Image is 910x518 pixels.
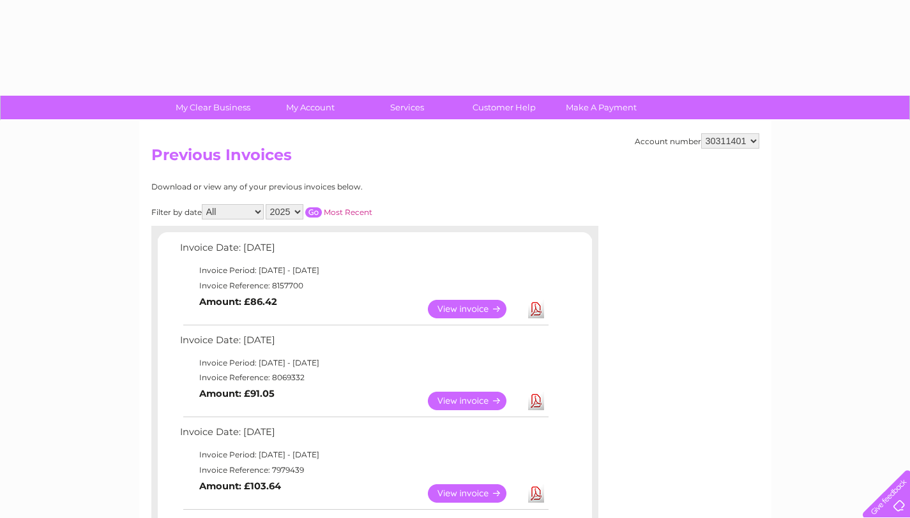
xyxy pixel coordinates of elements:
[324,207,372,217] a: Most Recent
[177,424,550,447] td: Invoice Date: [DATE]
[528,392,544,410] a: Download
[177,332,550,355] td: Invoice Date: [DATE]
[428,300,522,318] a: View
[177,263,550,278] td: Invoice Period: [DATE] - [DATE]
[354,96,460,119] a: Services
[177,239,550,263] td: Invoice Date: [DATE]
[199,388,275,399] b: Amount: £91.05
[177,447,550,463] td: Invoice Period: [DATE] - [DATE]
[151,204,487,219] div: Filter by date
[635,133,759,149] div: Account number
[151,146,759,170] h2: Previous Invoices
[199,296,277,307] b: Amount: £86.42
[528,300,544,318] a: Download
[257,96,363,119] a: My Account
[549,96,654,119] a: Make A Payment
[428,484,522,503] a: View
[528,484,544,503] a: Download
[199,480,281,492] b: Amount: £103.64
[428,392,522,410] a: View
[451,96,557,119] a: Customer Help
[151,182,487,191] div: Download or view any of your previous invoices below.
[177,463,550,478] td: Invoice Reference: 7979439
[177,355,550,371] td: Invoice Period: [DATE] - [DATE]
[160,96,266,119] a: My Clear Business
[177,370,550,385] td: Invoice Reference: 8069332
[177,278,550,293] td: Invoice Reference: 8157700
